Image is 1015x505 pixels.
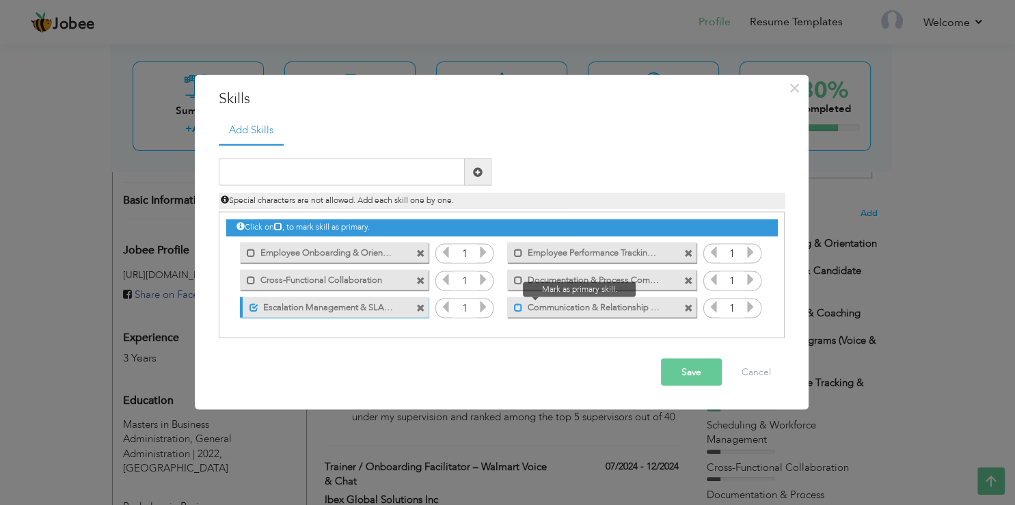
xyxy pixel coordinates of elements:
[219,88,785,109] h3: Skills
[789,75,800,100] span: ×
[219,115,284,146] a: Add Skills
[523,282,636,297] span: Mark as primary skill.
[523,242,661,259] label: Employee Performance Tracking & Reporting
[221,195,454,206] span: Special characters are not allowed. Add each skill one by one.
[783,77,805,98] button: Close
[258,297,394,314] label: Escalation Management & SLA Compliance
[661,359,722,386] button: Save
[523,297,661,314] label: Communication & Relationship Building
[226,219,777,235] div: Click on , to mark skill as primary.
[728,359,785,386] button: Cancel
[256,242,394,259] label: Employee Onboarding & Orientation
[256,269,394,286] label: Cross-Functional Collaboration
[523,269,661,286] label: Documentation & Process Compliance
